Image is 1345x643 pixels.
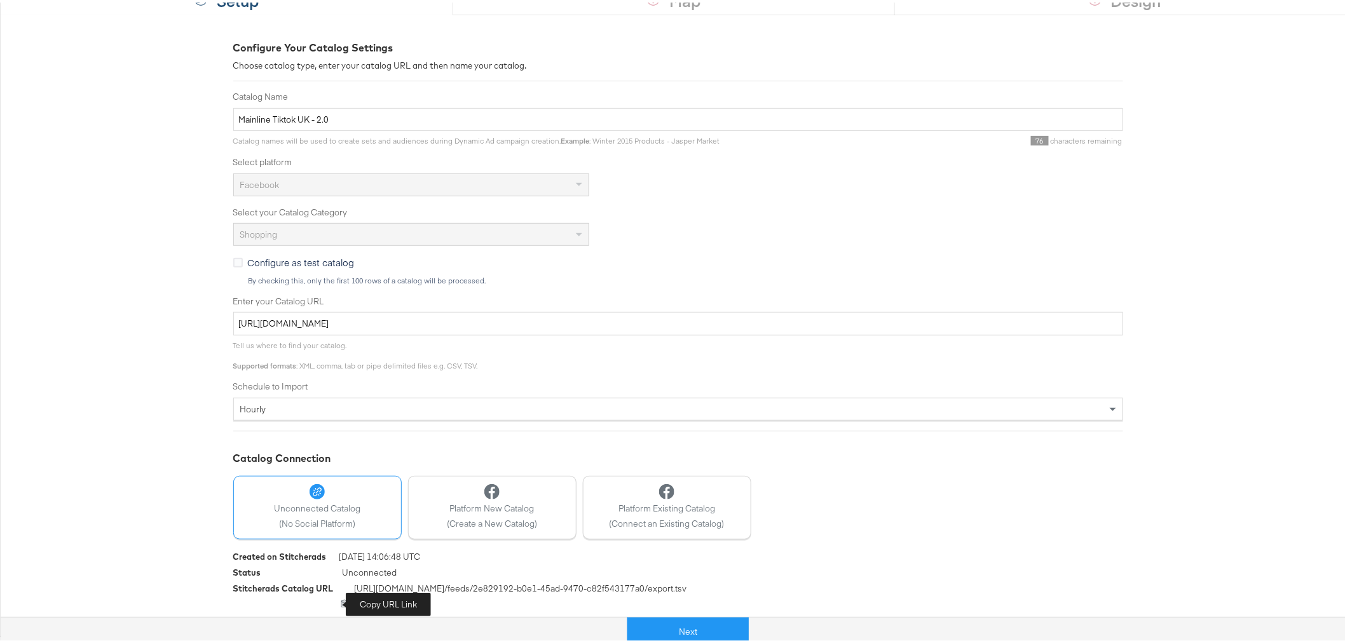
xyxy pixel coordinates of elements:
[720,133,1123,144] div: characters remaining
[233,338,478,368] span: Tell us where to find your catalog. : XML, comma, tab or pipe delimited files e.g. CSV, TSV.
[248,254,355,266] span: Configure as test catalog
[339,548,421,564] span: [DATE] 14:06:48 UTC
[233,548,327,560] div: Created on Stitcherads
[233,293,1123,305] label: Enter your Catalog URL
[233,309,1123,333] input: Enter Catalog URL, e.g. http://www.example.com/products.xml
[610,515,725,527] span: (Connect an Existing Catalog)
[274,500,360,512] span: Unconnected Catalog
[233,580,334,592] div: Stitcherads Catalog URL
[274,515,360,527] span: (No Social Platform)
[447,500,537,512] span: Platform New Catalog
[240,177,280,188] span: Facebook
[233,358,297,368] strong: Supported formats
[248,274,1123,283] div: By checking this, only the first 100 rows of a catalog will be processed.
[233,596,1123,608] div: Copy URL Link
[233,473,402,537] button: Unconnected Catalog(No Social Platform)
[355,580,687,596] span: [URL][DOMAIN_NAME] /feeds/ 2e829192-b0e1-45ad-9470-c82f543177a0 /export.tsv
[233,133,720,143] span: Catalog names will be used to create sets and audiences during Dynamic Ad campaign creation. : Wi...
[583,473,751,537] button: Platform Existing Catalog(Connect an Existing Catalog)
[233,564,261,576] div: Status
[233,204,1123,216] label: Select your Catalog Category
[447,515,537,527] span: (Create a New Catalog)
[240,226,278,238] span: Shopping
[233,378,1123,390] label: Schedule to Import
[610,500,725,512] span: Platform Existing Catalog
[343,564,397,580] span: Unconnected
[240,401,266,412] span: hourly
[233,57,1123,69] div: Choose catalog type, enter your catalog URL and then name your catalog.
[233,154,1123,166] label: Select platform
[561,133,590,143] strong: Example
[233,38,1123,53] div: Configure Your Catalog Settings
[233,88,1123,100] label: Catalog Name
[408,473,577,537] button: Platform New Catalog(Create a New Catalog)
[233,105,1123,129] input: Name your catalog e.g. My Dynamic Product Catalog
[1031,133,1049,143] span: 76
[233,449,1123,463] div: Catalog Connection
